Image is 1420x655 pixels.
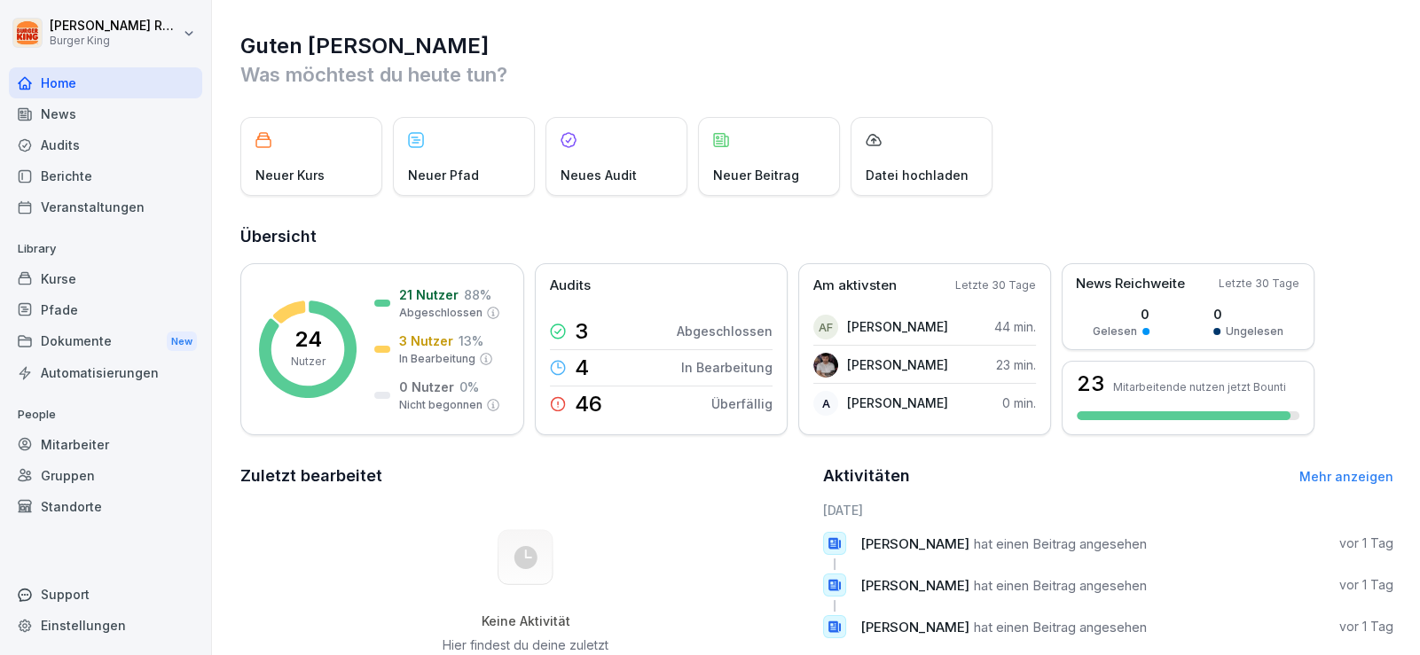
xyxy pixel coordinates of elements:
p: Datei hochladen [866,166,969,184]
p: 44 min. [994,317,1036,336]
p: 46 [575,394,602,415]
h3: 23 [1077,373,1104,394]
p: In Bearbeitung [399,351,475,367]
h2: Übersicht [240,224,1393,249]
p: [PERSON_NAME] [847,317,948,336]
a: News [9,98,202,129]
a: Automatisierungen [9,357,202,388]
p: 0 min. [1002,394,1036,412]
p: Letzte 30 Tage [1219,276,1299,292]
div: A [813,391,838,416]
p: 21 Nutzer [399,285,459,304]
p: Nutzer [291,354,326,370]
a: Veranstaltungen [9,191,202,222]
p: Mitarbeitende nutzen jetzt Bounti [1113,380,1286,394]
p: 0 Nutzer [399,378,454,396]
div: New [167,331,197,352]
p: vor 1 Tag [1339,618,1393,636]
a: Einstellungen [9,610,202,641]
p: Ungelesen [1226,324,1283,339]
span: hat einen Beitrag angesehen [974,619,1147,636]
p: Burger King [50,35,179,47]
h1: Guten [PERSON_NAME] [240,32,1393,60]
span: [PERSON_NAME] [860,577,969,594]
p: 3 [575,321,588,342]
p: 88 % [464,285,491,304]
h2: Aktivitäten [823,464,910,488]
p: vor 1 Tag [1339,534,1393,552]
p: 4 [575,357,589,378]
h5: Keine Aktivität [436,613,616,629]
p: Abgeschlossen [399,305,482,321]
p: Audits [550,276,591,296]
p: [PERSON_NAME] [847,355,948,374]
span: [PERSON_NAME] [860,619,969,636]
p: Neuer Pfad [408,166,479,184]
a: Standorte [9,491,202,522]
p: Gelesen [1093,324,1137,339]
div: AF [813,315,838,339]
p: Neuer Beitrag [713,166,799,184]
span: hat einen Beitrag angesehen [974,535,1147,552]
span: [PERSON_NAME] [860,535,969,552]
p: News Reichweite [1076,274,1185,294]
p: In Bearbeitung [681,358,773,377]
p: [PERSON_NAME] Rohrich [50,19,179,34]
a: DokumenteNew [9,325,202,358]
a: Home [9,67,202,98]
h2: Zuletzt bearbeitet [240,464,811,488]
span: hat einen Beitrag angesehen [974,577,1147,594]
p: 13 % [459,331,483,350]
p: Am aktivsten [813,276,897,296]
a: Kurse [9,263,202,294]
h6: [DATE] [823,501,1393,519]
p: Was möchtest du heute tun? [240,60,1393,89]
p: Nicht begonnen [399,397,482,413]
div: Support [9,579,202,610]
a: Berichte [9,160,202,191]
a: Mitarbeiter [9,429,202,460]
a: Mehr anzeigen [1299,469,1393,484]
p: 0 % [459,378,479,396]
p: Neues Audit [561,166,637,184]
a: Pfade [9,294,202,325]
p: [PERSON_NAME] [847,394,948,412]
a: Gruppen [9,460,202,491]
p: Neuer Kurs [255,166,325,184]
div: Dokumente [9,325,202,358]
p: 0 [1213,305,1283,324]
img: tw5tnfnssutukm6nhmovzqwr.png [813,353,838,378]
p: 3 Nutzer [399,331,453,350]
p: Letzte 30 Tage [955,277,1036,293]
p: 23 min. [996,355,1036,374]
a: Audits [9,129,202,160]
p: 24 [294,329,322,350]
p: Abgeschlossen [677,322,773,340]
p: Überfällig [711,394,773,413]
p: vor 1 Tag [1339,576,1393,594]
p: People [9,401,202,429]
p: Library [9,235,202,263]
p: 0 [1093,305,1149,324]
